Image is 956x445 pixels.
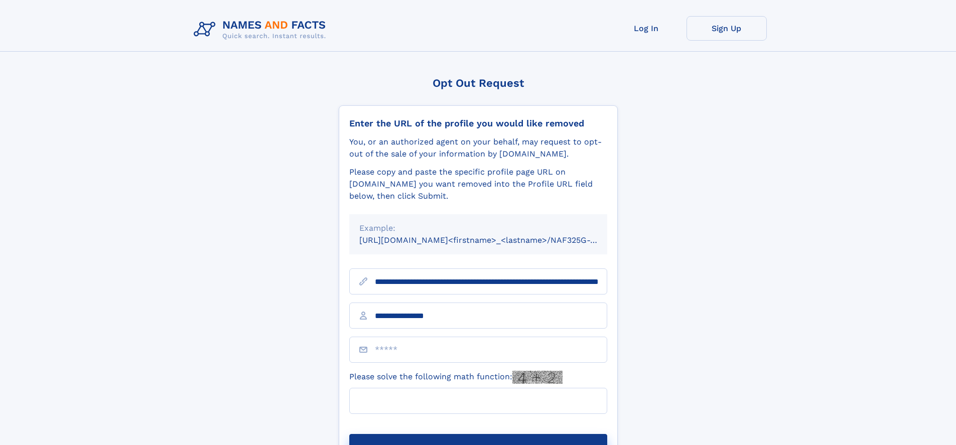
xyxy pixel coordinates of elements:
div: Opt Out Request [339,77,618,89]
img: Logo Names and Facts [190,16,334,43]
div: Enter the URL of the profile you would like removed [349,118,607,129]
div: Example: [359,222,597,234]
div: You, or an authorized agent on your behalf, may request to opt-out of the sale of your informatio... [349,136,607,160]
a: Log In [606,16,687,41]
div: Please copy and paste the specific profile page URL on [DOMAIN_NAME] you want removed into the Pr... [349,166,607,202]
label: Please solve the following math function: [349,371,563,384]
small: [URL][DOMAIN_NAME]<firstname>_<lastname>/NAF325G-xxxxxxxx [359,235,626,245]
a: Sign Up [687,16,767,41]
